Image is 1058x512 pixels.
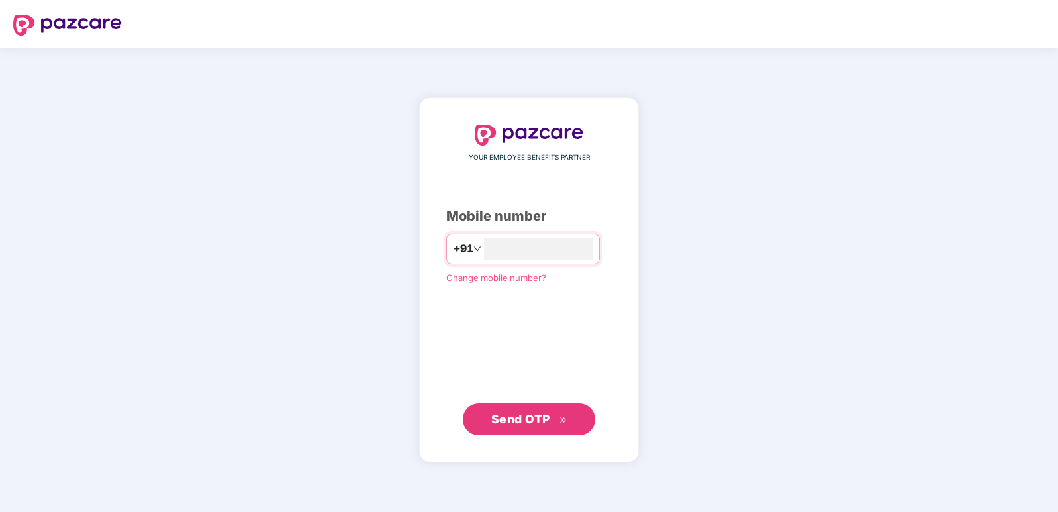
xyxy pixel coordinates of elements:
[454,240,473,257] span: +91
[559,416,567,425] span: double-right
[473,245,481,253] span: down
[446,272,546,283] a: Change mobile number?
[475,125,583,146] img: logo
[491,412,550,426] span: Send OTP
[13,15,122,36] img: logo
[446,206,612,227] div: Mobile number
[463,403,595,435] button: Send OTPdouble-right
[469,152,590,163] span: YOUR EMPLOYEE BENEFITS PARTNER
